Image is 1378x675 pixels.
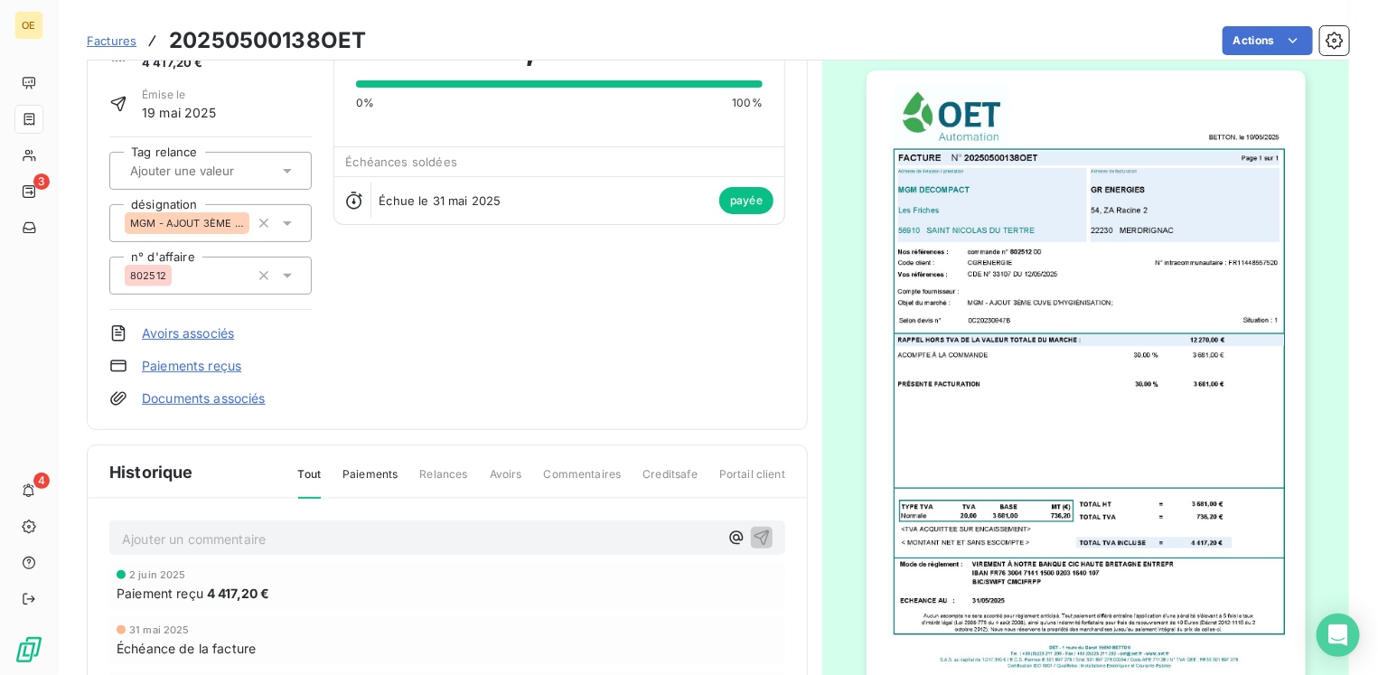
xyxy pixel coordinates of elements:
[142,87,217,103] span: Émise le
[128,163,310,179] input: Ajouter une valeur
[345,155,457,169] span: Échéances soldées
[142,324,234,342] a: Avoirs associés
[117,639,256,658] span: Échéance de la facture
[14,635,43,664] img: Logo LeanPay
[33,473,50,489] span: 4
[14,11,43,40] div: OE
[129,624,190,635] span: 31 mai 2025
[1223,26,1313,55] button: Actions
[719,187,773,214] span: payée
[87,32,136,50] a: Factures
[169,24,366,57] h3: 20250500138OET
[356,95,374,111] span: 0%
[544,466,622,497] span: Commentaires
[642,466,698,497] span: Creditsafe
[129,569,186,580] span: 2 juin 2025
[142,103,217,122] span: 19 mai 2025
[117,584,203,603] span: Paiement reçu
[490,466,522,497] span: Avoirs
[298,466,322,499] span: Tout
[1317,614,1360,657] div: Open Intercom Messenger
[342,466,398,497] span: Paiements
[207,584,270,603] span: 4 417,20 €
[33,173,50,190] span: 3
[379,193,501,208] span: Échue le 31 mai 2025
[87,33,136,48] span: Factures
[142,357,241,375] a: Paiements reçus
[109,460,193,484] span: Historique
[142,54,216,72] span: 4 417,20 €
[719,466,785,497] span: Portail client
[732,95,763,111] span: 100%
[130,270,166,281] span: 802512
[142,389,266,408] a: Documents associés
[130,218,244,229] span: MGM - AJOUT 3ÈME CUVE D'HYGIÉNISATION
[419,466,467,497] span: Relances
